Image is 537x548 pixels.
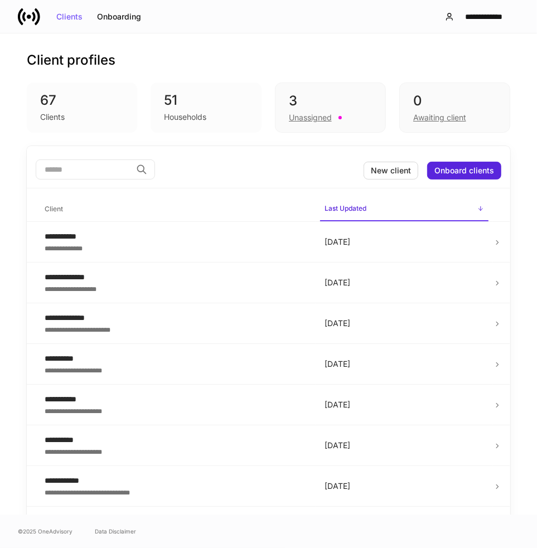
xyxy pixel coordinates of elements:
div: 51 [164,91,248,109]
p: [DATE] [325,236,484,248]
div: Awaiting client [413,112,466,123]
div: 3 [289,92,372,110]
div: 0Awaiting client [399,83,510,133]
h6: Client [45,203,63,214]
p: [DATE] [325,318,484,329]
p: [DATE] [325,277,484,288]
p: [DATE] [325,440,484,451]
p: [DATE] [325,481,484,492]
div: 0 [413,92,496,110]
button: Onboard clients [427,162,501,180]
div: 3Unassigned [275,83,386,133]
h3: Client profiles [27,51,115,69]
div: Clients [40,111,65,123]
p: [DATE] [325,399,484,410]
div: New client [371,167,411,174]
span: Client [40,198,311,221]
p: [DATE] [325,358,484,370]
div: Households [164,111,206,123]
div: Clients [56,13,83,21]
div: Onboard clients [434,167,494,174]
button: Onboarding [90,8,148,26]
button: New client [364,162,418,180]
div: Unassigned [289,112,332,123]
h6: Last Updated [325,203,366,214]
div: 67 [40,91,124,109]
span: © 2025 OneAdvisory [18,527,72,536]
div: Onboarding [97,13,141,21]
button: Clients [49,8,90,26]
a: Data Disclaimer [95,527,136,536]
span: Last Updated [320,197,488,221]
